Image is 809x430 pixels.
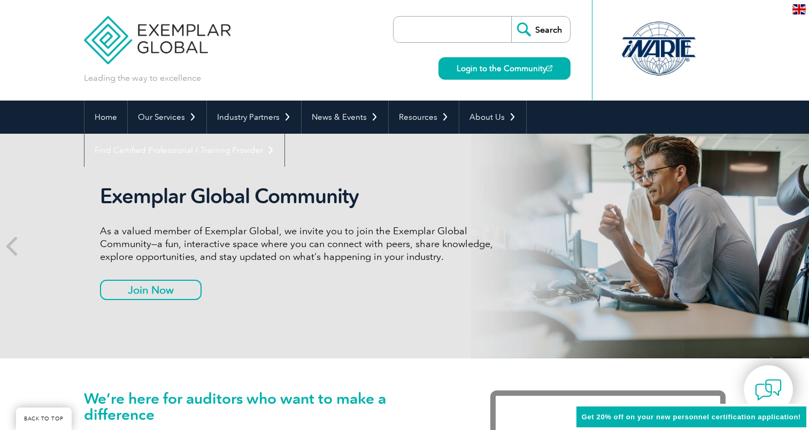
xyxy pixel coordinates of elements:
[128,101,206,134] a: Our Services
[389,101,459,134] a: Resources
[459,101,526,134] a: About Us
[100,225,501,263] p: As a valued member of Exemplar Global, we invite you to join the Exemplar Global Community—a fun,...
[84,72,201,84] p: Leading the way to excellence
[207,101,301,134] a: Industry Partners
[84,101,127,134] a: Home
[792,4,806,14] img: en
[582,413,801,421] span: Get 20% off on your new personnel certification application!
[511,17,570,42] input: Search
[755,377,782,403] img: contact-chat.png
[100,280,202,300] a: Join Now
[100,184,501,209] h2: Exemplar Global Community
[84,134,284,167] a: Find Certified Professional / Training Provider
[16,408,72,430] a: BACK TO TOP
[302,101,388,134] a: News & Events
[546,65,552,71] img: open_square.png
[84,390,458,423] h1: We’re here for auditors who want to make a difference
[438,57,571,80] a: Login to the Community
